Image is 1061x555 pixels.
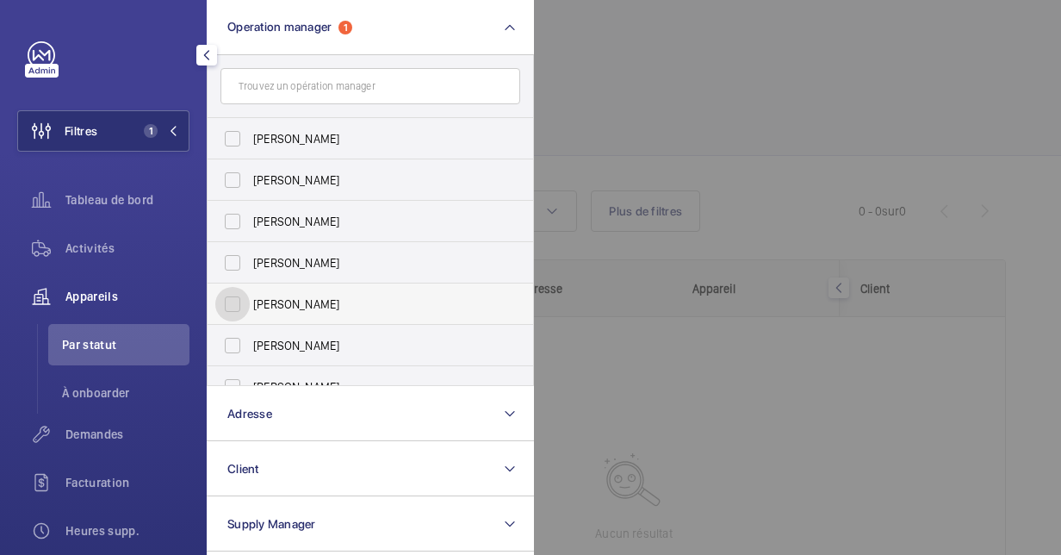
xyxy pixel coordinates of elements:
[65,288,189,305] span: Appareils
[65,122,97,140] span: Filtres
[65,522,189,539] span: Heures supp.
[65,426,189,443] span: Demandes
[65,191,189,209] span: Tableau de bord
[62,384,189,402] span: À onboarder
[65,240,189,257] span: Activités
[62,336,189,353] span: Par statut
[65,474,189,491] span: Facturation
[144,124,158,138] span: 1
[17,110,189,152] button: Filtres1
